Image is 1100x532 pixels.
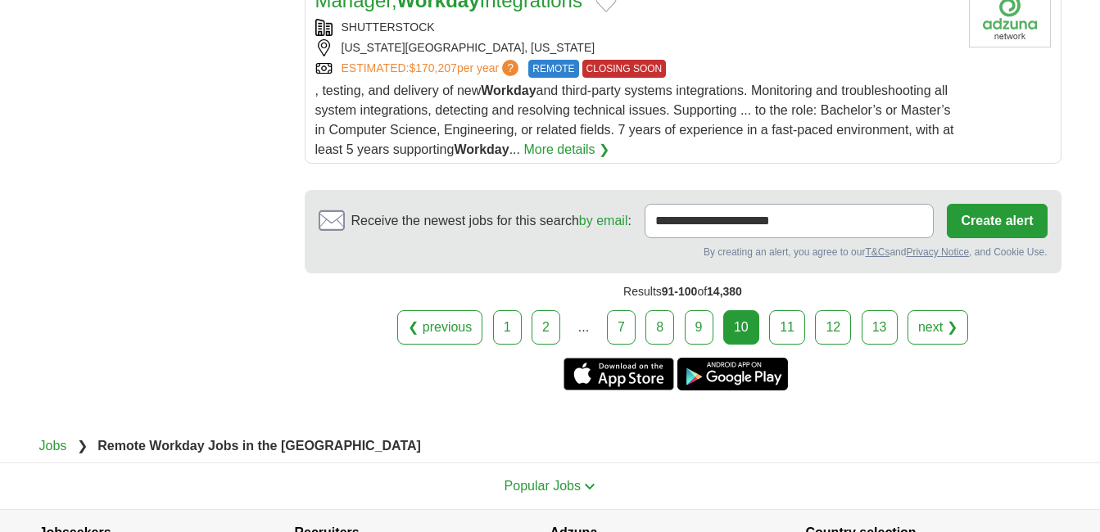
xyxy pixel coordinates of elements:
a: ❮ previous [397,310,482,345]
img: toggle icon [584,483,595,490]
div: Results of [305,273,1062,310]
a: 8 [645,310,674,345]
a: Privacy Notice [906,246,969,258]
a: ESTIMATED:$170,207per year? [342,60,523,78]
a: 13 [862,310,898,345]
strong: Workday [454,142,509,156]
span: 91-100 [662,285,698,298]
a: by email [579,214,628,228]
a: Get the Android app [677,358,788,390]
span: , testing, and delivery of new and third-party systems integrations. Monitoring and troubleshooti... [315,83,954,156]
div: ... [567,311,600,344]
a: next ❯ [908,310,968,345]
div: 10 [723,310,759,345]
a: Jobs [39,439,67,453]
a: Get the iPhone app [564,358,674,390]
span: CLOSING SOON [582,60,667,78]
span: 14,380 [707,285,742,298]
a: 7 [607,310,636,345]
strong: Workday [481,83,536,97]
span: Popular Jobs [505,479,581,493]
a: 2 [532,310,560,345]
button: Create alert [947,204,1047,238]
div: [US_STATE][GEOGRAPHIC_DATA], [US_STATE] [315,39,956,56]
a: 12 [815,310,851,345]
span: ❯ [77,439,88,453]
span: REMOTE [528,60,578,78]
strong: Remote Workday Jobs in the [GEOGRAPHIC_DATA] [97,439,421,453]
span: Receive the newest jobs for this search : [351,211,631,231]
a: 11 [769,310,805,345]
a: More details ❯ [523,140,609,160]
a: 9 [685,310,713,345]
div: SHUTTERSTOCK [315,19,956,36]
div: By creating an alert, you agree to our and , and Cookie Use. [319,245,1048,259]
a: 1 [493,310,522,345]
span: ? [502,60,518,76]
span: $170,207 [409,61,456,74]
a: T&Cs [865,246,890,258]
